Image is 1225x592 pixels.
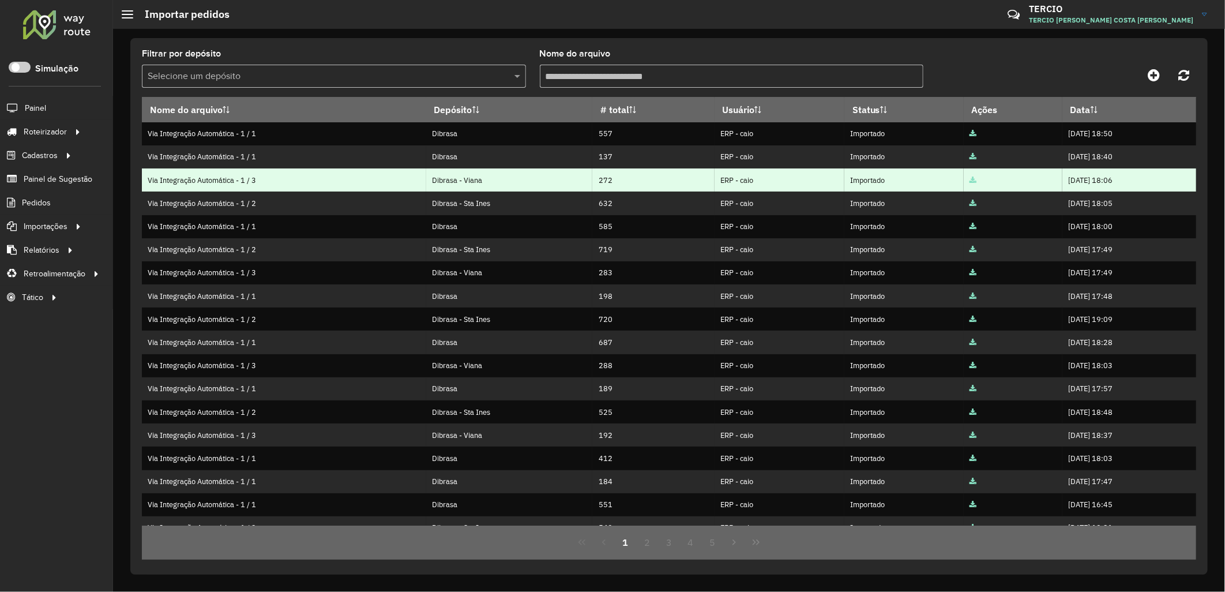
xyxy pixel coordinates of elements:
span: Relatórios [24,244,59,256]
td: Dibrasa - Sta Ines [426,400,592,424]
td: Via Integração Automática - 1 / 3 [142,261,426,284]
td: [DATE] 18:05 [1062,192,1196,215]
td: 525 [592,400,714,424]
span: Retroalimentação [24,268,85,280]
td: Via Integração Automática - 1 / 1 [142,331,426,354]
td: Dibrasa - Viana [426,424,592,447]
td: [DATE] 17:49 [1062,261,1196,284]
a: Arquivo completo [970,152,976,162]
td: Dibrasa - Viana [426,261,592,284]
td: [DATE] 17:48 [1062,284,1196,308]
td: Dibrasa - Viana [426,168,592,192]
td: [DATE] 18:28 [1062,331,1196,354]
td: Importado [844,261,964,284]
td: Via Integração Automática - 1 / 2 [142,516,426,539]
td: Importado [844,238,964,261]
th: Depósito [426,98,592,122]
td: ERP - caio [715,400,845,424]
a: Arquivo completo [970,338,976,347]
td: Importado [844,192,964,215]
td: Importado [844,122,964,145]
td: Via Integração Automática - 1 / 2 [142,400,426,424]
span: Cadastros [22,149,58,162]
th: Data [1062,98,1196,122]
td: Dibrasa - Sta Ines [426,192,592,215]
th: # total [592,98,714,122]
td: ERP - caio [715,493,845,516]
td: ERP - caio [715,215,845,238]
td: 557 [592,122,714,145]
td: ERP - caio [715,331,845,354]
th: Status [844,98,964,122]
td: Via Integração Automática - 1 / 1 [142,493,426,516]
td: Importado [844,493,964,516]
td: Importado [844,424,964,447]
td: Via Integração Automática - 1 / 1 [142,377,426,400]
span: Painel [25,102,46,114]
td: [DATE] 19:09 [1062,308,1196,331]
td: [DATE] 18:21 [1062,516,1196,539]
td: ERP - caio [715,238,845,261]
td: Dibrasa - Sta Ines [426,238,592,261]
td: Importado [844,377,964,400]
button: Last Page [745,531,767,553]
td: Via Integração Automática - 1 / 1 [142,215,426,238]
a: Arquivo completo [970,384,976,394]
td: Dibrasa [426,145,592,168]
td: Via Integração Automática - 1 / 3 [142,168,426,192]
th: Ações [964,98,1062,122]
td: ERP - caio [715,122,845,145]
td: [DATE] 18:00 [1062,215,1196,238]
td: Dibrasa - Sta Ines [426,308,592,331]
td: ERP - caio [715,261,845,284]
td: Via Integração Automática - 1 / 3 [142,354,426,377]
span: Painel de Sugestão [24,173,92,185]
td: ERP - caio [715,516,845,539]
a: Arquivo completo [970,523,976,533]
td: Importado [844,470,964,493]
td: ERP - caio [715,145,845,168]
td: 720 [592,308,714,331]
a: Arquivo completo [970,361,976,370]
a: Arquivo completo [970,454,976,463]
button: 1 [615,531,637,553]
td: Importado [844,145,964,168]
td: Dibrasa - Sta Ines [426,516,592,539]
td: Via Integração Automática - 1 / 1 [142,145,426,168]
td: Importado [844,354,964,377]
td: Dibrasa [426,215,592,238]
td: Importado [844,331,964,354]
label: Simulação [35,62,78,76]
td: 184 [592,470,714,493]
button: 4 [680,531,702,553]
td: ERP - caio [715,354,845,377]
td: Importado [844,284,964,308]
a: Arquivo completo [970,314,976,324]
h3: TERCIO [1029,3,1193,14]
td: Dibrasa [426,447,592,470]
td: 192 [592,424,714,447]
a: Arquivo completo [970,222,976,231]
td: Dibrasa [426,122,592,145]
td: 719 [592,238,714,261]
td: Importado [844,400,964,424]
td: ERP - caio [715,377,845,400]
a: Arquivo completo [970,129,976,138]
td: Importado [844,308,964,331]
td: Dibrasa - Viana [426,354,592,377]
td: Importado [844,516,964,539]
td: Via Integração Automática - 1 / 1 [142,122,426,145]
td: Dibrasa [426,493,592,516]
td: 283 [592,261,714,284]
td: 540 [592,516,714,539]
button: 3 [658,531,680,553]
td: [DATE] 17:49 [1062,238,1196,261]
td: 137 [592,145,714,168]
label: Filtrar por depósito [142,47,221,61]
td: Via Integração Automática - 1 / 2 [142,308,426,331]
a: Arquivo completo [970,175,976,185]
th: Nome do arquivo [142,98,426,122]
button: Next Page [723,531,745,553]
td: Via Integração Automática - 1 / 1 [142,470,426,493]
button: 2 [636,531,658,553]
